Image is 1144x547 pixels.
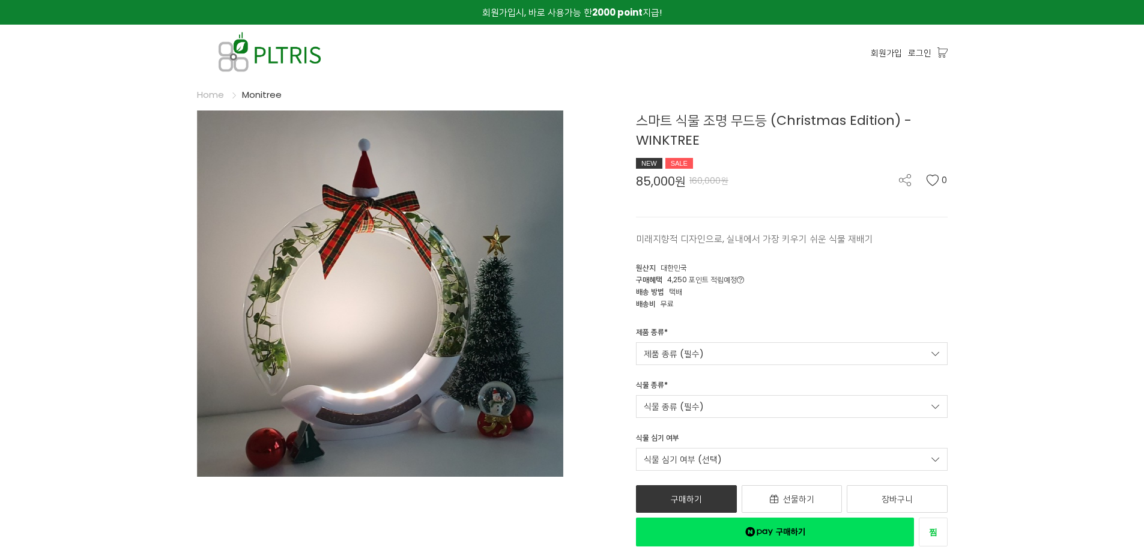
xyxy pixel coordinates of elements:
span: 85,000원 [636,175,686,187]
a: 선물하기 [742,485,843,513]
a: Home [197,88,224,101]
span: 선물하기 [783,493,814,505]
a: Monitree [242,88,282,101]
span: 구매혜택 [636,274,662,285]
div: 식물 심기 여부 [636,432,679,448]
a: 새창 [636,518,914,546]
div: NEW [636,158,662,169]
a: 장바구니 [847,485,948,513]
span: 0 [942,174,948,186]
span: 무료 [661,298,674,309]
a: 새창 [919,518,948,546]
strong: 2000 point [592,6,643,19]
a: 구매하기 [636,485,737,513]
span: 4,250 포인트 적립예정 [667,274,744,285]
button: 0 [926,174,948,186]
p: 미래지향적 디자인으로, 실내에서 가장 키우기 쉬운 식물 재배기 [636,232,948,246]
div: 스마트 식물 조명 무드등 (Christmas Edition) - WINKTREE [636,110,948,170]
span: 택배 [669,286,682,297]
span: 배송 방법 [636,286,664,297]
span: 회원가입시, 바로 사용가능 한 지급! [482,6,662,19]
span: 원산지 [636,262,656,273]
div: SALE [665,158,693,169]
a: 식물 종류 (필수) [636,395,948,418]
span: 배송비 [636,298,656,309]
a: 회원가입 [871,46,902,59]
a: 제품 종류 (필수) [636,342,948,365]
div: 제품 종류 [636,327,668,342]
span: 대한민국 [661,262,687,273]
a: 식물 심기 여부 (선택) [636,448,948,471]
a: 로그인 [908,46,931,59]
span: 160,000원 [689,175,728,187]
div: 식물 종류 [636,379,668,395]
